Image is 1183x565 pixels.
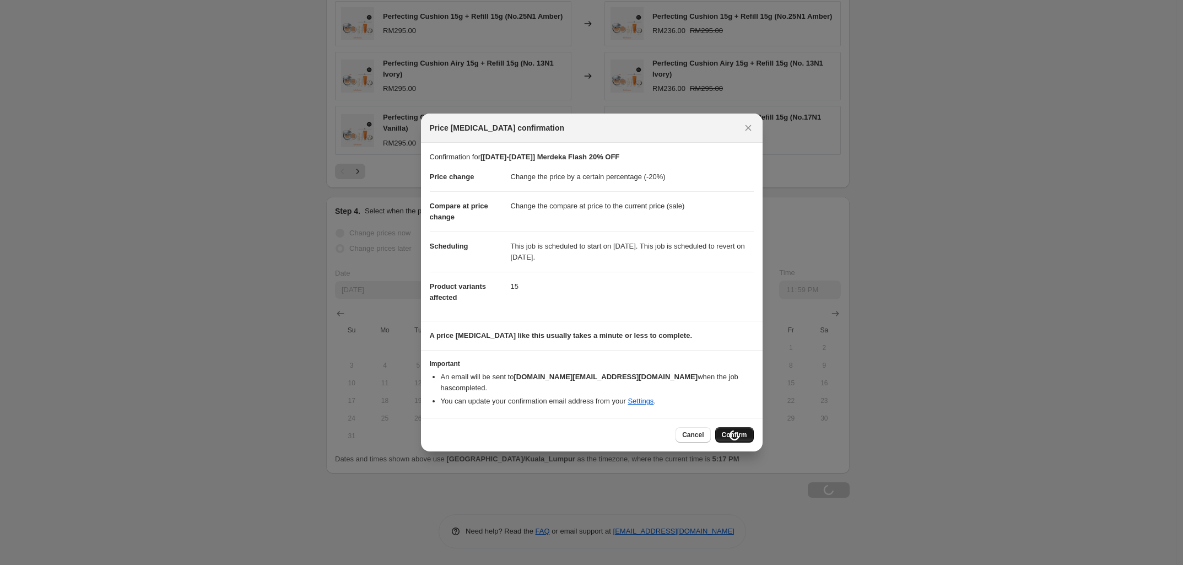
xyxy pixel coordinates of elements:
[430,242,468,250] span: Scheduling
[430,152,754,163] p: Confirmation for
[511,272,754,301] dd: 15
[441,372,754,394] li: An email will be sent to when the job has completed .
[514,373,698,381] b: [DOMAIN_NAME][EMAIL_ADDRESS][DOMAIN_NAME]
[511,232,754,272] dd: This job is scheduled to start on [DATE]. This job is scheduled to revert on [DATE].
[511,191,754,220] dd: Change the compare at price to the current price (sale)
[430,282,487,302] span: Product variants affected
[511,163,754,191] dd: Change the price by a certain percentage (-20%)
[430,122,565,133] span: Price [MEDICAL_DATA] confirmation
[480,153,619,161] b: [[DATE]-[DATE]] Merdeka Flash 20% OFF
[430,331,693,340] b: A price [MEDICAL_DATA] like this usually takes a minute or less to complete.
[430,173,474,181] span: Price change
[628,397,653,405] a: Settings
[741,120,756,136] button: Close
[676,427,710,443] button: Cancel
[430,359,754,368] h3: Important
[682,431,704,439] span: Cancel
[430,202,488,221] span: Compare at price change
[441,396,754,407] li: You can update your confirmation email address from your .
